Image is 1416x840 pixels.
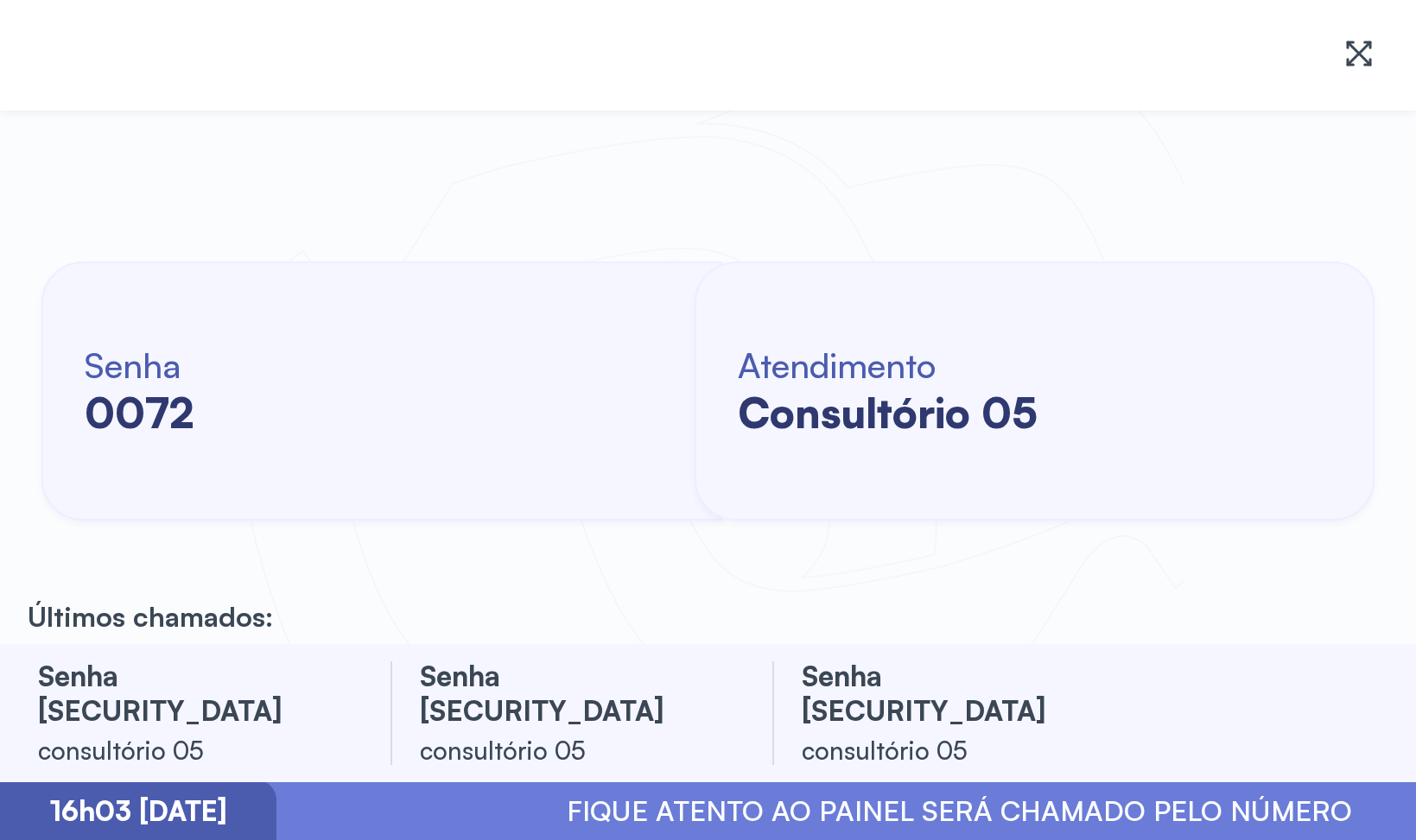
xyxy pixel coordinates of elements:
div: consultório 05 [420,733,731,767]
img: Logotipo do estabelecimento [35,20,340,91]
h6: Senha [85,344,194,387]
h2: consultório 05 [738,387,1038,439]
h3: Senha [SECURITY_DATA] [420,659,731,728]
p: Últimos chamados: [28,599,273,634]
h3: Senha [SECURITY_DATA] [802,659,1113,728]
h6: Atendimento [738,344,1038,387]
div: consultório 05 [802,733,1113,767]
h3: Senha [SECURITY_DATA] [38,659,349,728]
h2: 0072 [85,387,194,439]
div: consultório 05 [38,733,349,767]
